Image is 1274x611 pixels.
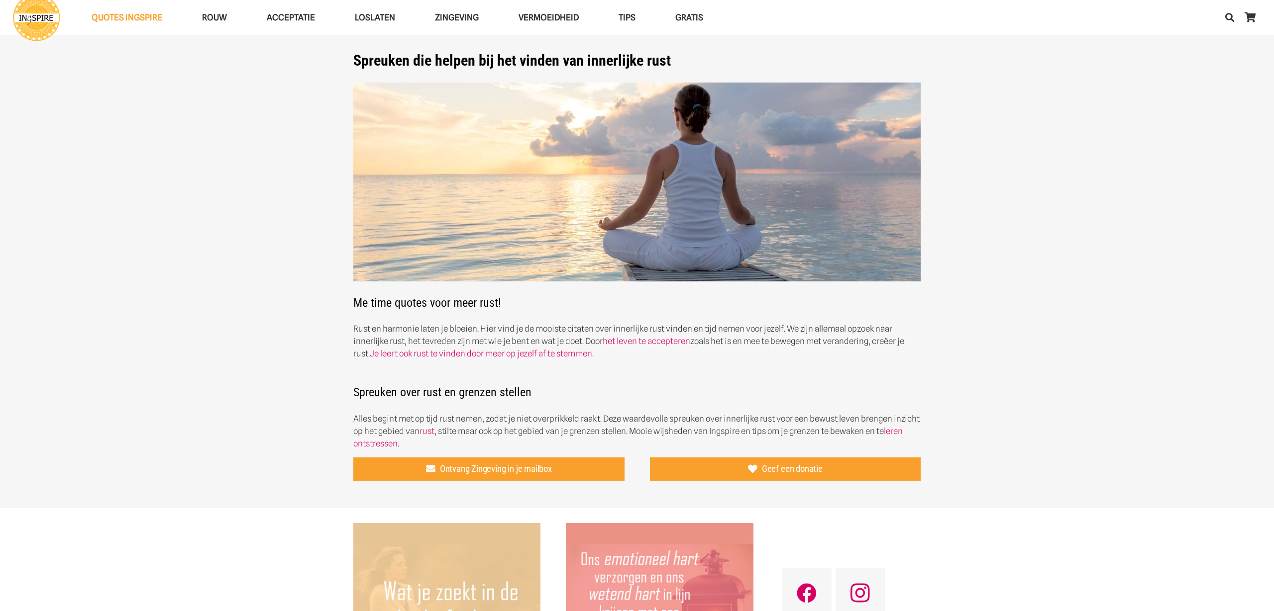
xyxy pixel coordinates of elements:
span: Ontvang Zingeving in je mailbox [440,463,552,474]
a: TIPSTIPS Menu [599,5,655,30]
img: Innerlijke rust spreuken van ingspire voor balans en geluk [353,83,921,282]
h1: Spreuken die helpen bij het vinden van innerlijke rust [353,52,921,70]
span: QUOTES INGSPIRE [92,12,162,22]
span: GRATIS [675,12,703,22]
p: Rust en harmonie laten je bloeien. Hier vind je de mooiste citaten over innerlijke rust vinden en... [353,323,921,360]
h2: Me time quotes voor meer rust! [353,83,921,310]
p: Alles begint met op tijd rust nemen, zodat je niet overprikkeld raakt. Deze waardevolle spreuken ... [353,413,921,450]
h2: Spreuken over rust en grenzen stellen [353,373,921,400]
span: VERMOEIDHEID [519,12,579,22]
a: Je leert ook rust te vinden door meer op jezelf af te stemmen [370,349,592,358]
span: Acceptatie [267,12,315,22]
span: Loslaten [355,12,395,22]
span: Geef een donatie [762,463,823,474]
a: Geef een donatie [650,457,921,481]
span: ROUW [202,12,227,22]
a: rust [420,426,434,436]
a: Wat je zoekt in de ander leeft al in jou © citaat van Ingspire [353,524,540,534]
a: ROUWROUW Menu [182,5,247,30]
a: AcceptatieAcceptatie Menu [247,5,335,30]
a: VERMOEIDHEIDVERMOEIDHEID Menu [499,5,599,30]
a: het leven te accepteren [603,336,690,346]
a: Ontvang Zingeving in je mailbox [353,457,625,481]
a: Ons emotioneel hart verzorgen en ons voelend hart in lijn krijgen met ons wetend hart is de weg v... [566,524,753,534]
a: ZingevingZingeving Menu [415,5,499,30]
span: TIPS [619,12,636,22]
a: GRATISGRATIS Menu [655,5,723,30]
span: Zingeving [435,12,479,22]
a: LoslatenLoslaten Menu [335,5,415,30]
a: QUOTES INGSPIREQUOTES INGSPIRE Menu [72,5,182,30]
a: Zoeken [1220,5,1240,30]
a: leren ontstressen [353,426,903,448]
